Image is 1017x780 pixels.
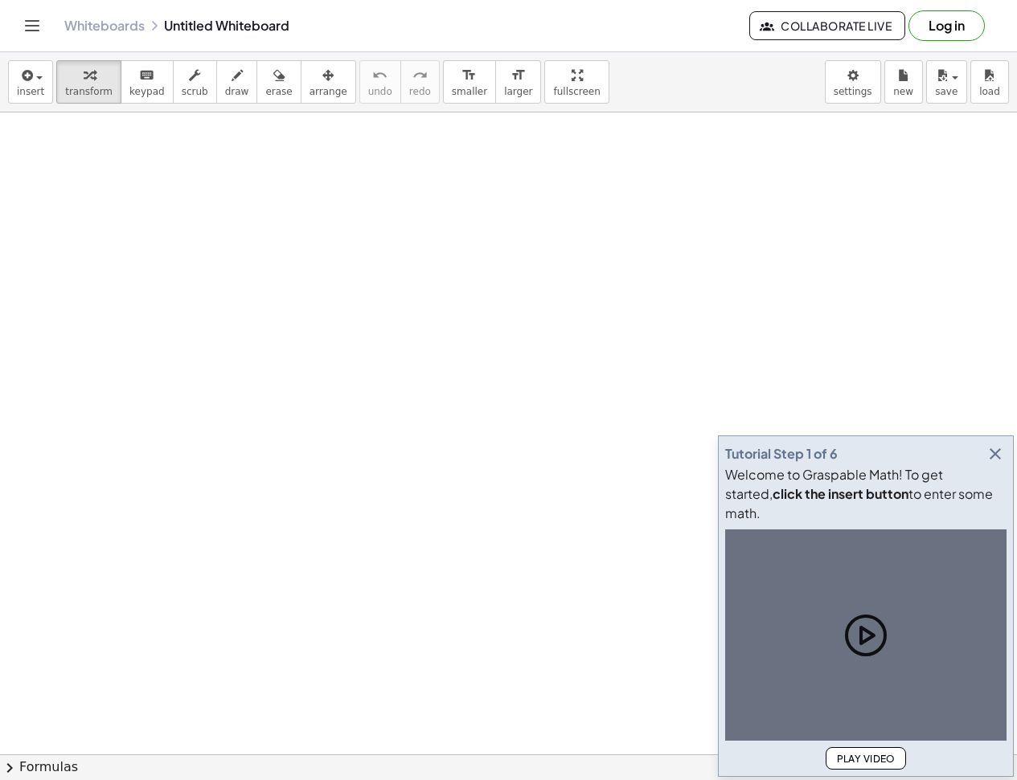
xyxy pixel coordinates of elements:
[443,60,496,104] button: format_sizesmaller
[225,86,249,97] span: draw
[17,86,44,97] span: insert
[139,66,154,85] i: keyboard
[19,13,45,39] button: Toggle navigation
[725,444,838,464] div: Tutorial Step 1 of 6
[970,60,1009,104] button: load
[461,66,477,85] i: format_size
[409,86,431,97] span: redo
[908,10,985,41] button: Log in
[749,11,905,40] button: Collaborate Live
[56,60,121,104] button: transform
[825,60,881,104] button: settings
[400,60,440,104] button: redoredo
[725,465,1007,523] div: Welcome to Graspable Math! To get started, to enter some math.
[495,60,541,104] button: format_sizelarger
[182,86,208,97] span: scrub
[121,60,174,104] button: keyboardkeypad
[412,66,428,85] i: redo
[301,60,356,104] button: arrange
[64,18,145,34] a: Whiteboards
[834,86,872,97] span: settings
[8,60,53,104] button: insert
[129,86,165,97] span: keypad
[372,66,388,85] i: undo
[256,60,301,104] button: erase
[368,86,392,97] span: undo
[826,747,906,770] button: Play Video
[511,66,526,85] i: format_size
[452,86,487,97] span: smaller
[65,86,113,97] span: transform
[773,485,908,502] b: click the insert button
[763,18,892,33] span: Collaborate Live
[884,60,923,104] button: new
[173,60,217,104] button: scrub
[553,86,600,97] span: fullscreen
[926,60,967,104] button: save
[544,60,609,104] button: fullscreen
[265,86,292,97] span: erase
[935,86,958,97] span: save
[216,60,258,104] button: draw
[310,86,347,97] span: arrange
[359,60,401,104] button: undoundo
[836,753,896,765] span: Play Video
[979,86,1000,97] span: load
[893,86,913,97] span: new
[504,86,532,97] span: larger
